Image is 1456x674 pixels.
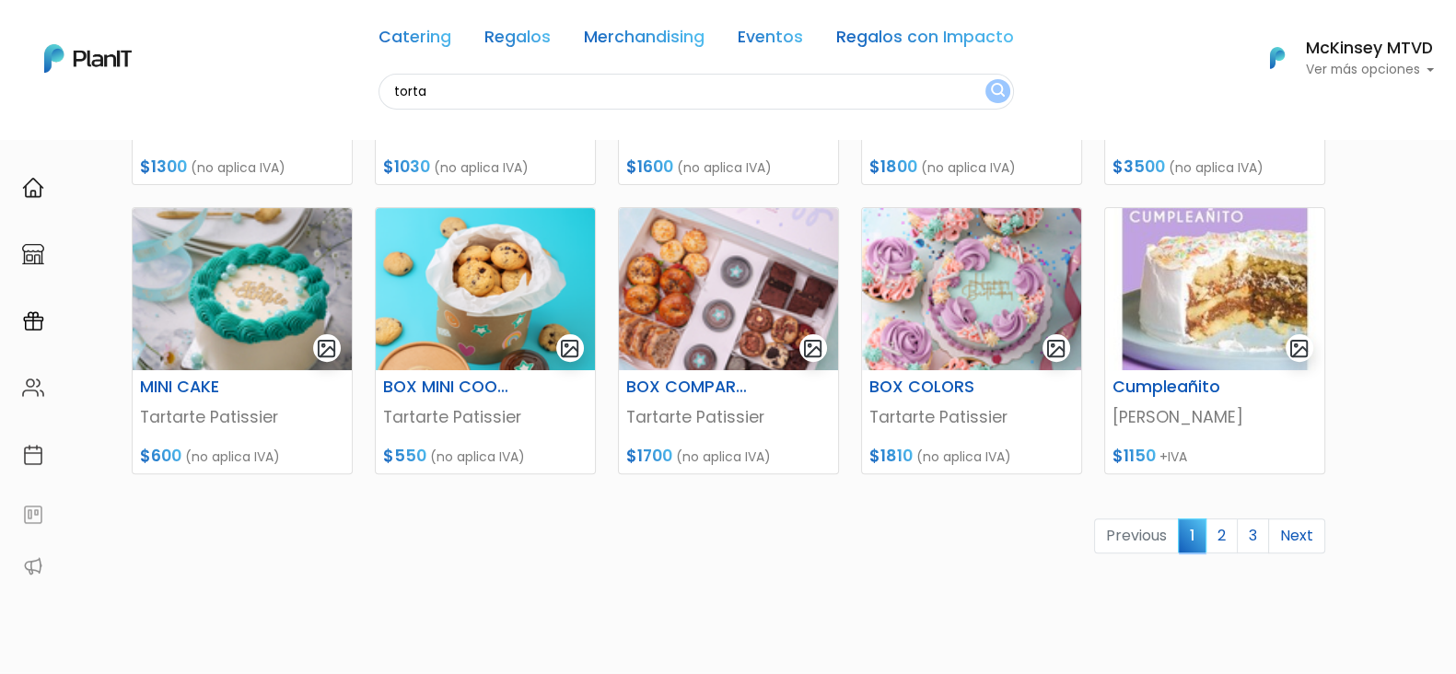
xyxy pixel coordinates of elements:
[1178,518,1206,552] span: 1
[619,208,838,370] img: thumb_1000198675.jpg
[375,207,596,474] a: gallery-light BOX MINI COOKIES Tartarte Patissier $550 (no aplica IVA)
[1104,207,1325,474] a: gallery-light Cumpleañito [PERSON_NAME] $1150 +IVA
[738,29,803,52] a: Eventos
[22,504,44,526] img: feedback-78b5a0c8f98aac82b08bfc38622c3050aee476f2c9584af64705fc4e61158814.svg
[1288,338,1310,359] img: gallery-light
[1246,34,1434,82] button: PlanIt Logo McKinsey MTVD Ver más opciones
[1169,158,1264,177] span: (no aplica IVA)
[1237,518,1269,553] a: 3
[1112,156,1165,178] span: $3500
[1305,41,1434,57] h6: McKinsey MTVD
[1045,338,1066,359] img: gallery-light
[626,445,672,467] span: $1700
[140,405,344,429] p: Tartarte Patissier
[383,405,588,429] p: Tartarte Patissier
[584,29,705,52] a: Merchandising
[22,310,44,332] img: campaigns-02234683943229c281be62815700db0a1741e53638e28bf9629b52c665b00959.svg
[802,338,823,359] img: gallery-light
[316,338,337,359] img: gallery-light
[626,156,673,178] span: $1600
[140,445,181,467] span: $600
[1268,518,1325,553] a: Next
[869,156,917,178] span: $1800
[862,208,1081,370] img: thumb_1000198672.jpg
[22,377,44,399] img: people-662611757002400ad9ed0e3c099ab2801c6687ba6c219adb57efc949bc21e19d.svg
[376,208,595,370] img: thumb_ChatGPT_Image_7_jul_2025__11_43_49.png
[434,158,529,177] span: (no aplica IVA)
[383,445,426,467] span: $550
[129,378,280,397] h6: MINI CAKE
[1105,208,1324,370] img: thumb_2000___2000-Photoroom__30_.jpg
[1257,38,1298,78] img: PlanIt Logo
[1112,445,1156,467] span: $1150
[677,158,772,177] span: (no aplica IVA)
[615,378,766,397] h6: BOX COMPARTIR
[22,555,44,577] img: partners-52edf745621dab592f3b2c58e3bca9d71375a7ef29c3b500c9f145b62cc070d4.svg
[379,29,451,52] a: Catering
[95,17,265,53] div: ¿Necesitás ayuda?
[133,208,352,370] img: thumb_1000034418.jpg
[618,207,839,474] a: gallery-light BOX COMPARTIR Tartarte Patissier $1700 (no aplica IVA)
[559,338,580,359] img: gallery-light
[869,405,1074,429] p: Tartarte Patissier
[185,447,280,466] span: (no aplica IVA)
[916,447,1011,466] span: (no aplica IVA)
[44,44,132,73] img: PlanIt Logo
[484,29,551,52] a: Regalos
[372,378,523,397] h6: BOX MINI COOKIES
[132,207,353,474] a: gallery-light MINI CAKE Tartarte Patissier $600 (no aplica IVA)
[383,156,430,178] span: $1030
[858,378,1009,397] h6: BOX COLORS
[1101,378,1252,397] h6: Cumpleañito
[676,447,771,466] span: (no aplica IVA)
[869,445,913,467] span: $1810
[379,74,1014,110] input: Buscá regalos, desayunos, y más
[861,207,1082,474] a: gallery-light BOX COLORS Tartarte Patissier $1810 (no aplica IVA)
[626,405,831,429] p: Tartarte Patissier
[22,243,44,265] img: marketplace-4ceaa7011d94191e9ded77b95e3339b90024bf715f7c57f8cf31f2d8c509eaba.svg
[836,29,1014,52] a: Regalos con Impacto
[1206,518,1238,553] a: 2
[1112,405,1317,429] p: [PERSON_NAME]
[191,158,285,177] span: (no aplica IVA)
[921,158,1016,177] span: (no aplica IVA)
[1159,447,1187,466] span: +IVA
[22,444,44,466] img: calendar-87d922413cdce8b2cf7b7f5f62616a5cf9e4887200fb71536465627b3292af00.svg
[140,156,187,178] span: $1300
[430,447,525,466] span: (no aplica IVA)
[991,83,1005,100] img: search_button-432b6d5273f82d61273b3651a40e1bd1b912527efae98b1b7a1b2c0702e16a8d.svg
[1305,64,1434,76] p: Ver más opciones
[22,177,44,199] img: home-e721727adea9d79c4d83392d1f703f7f8bce08238fde08b1acbfd93340b81755.svg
